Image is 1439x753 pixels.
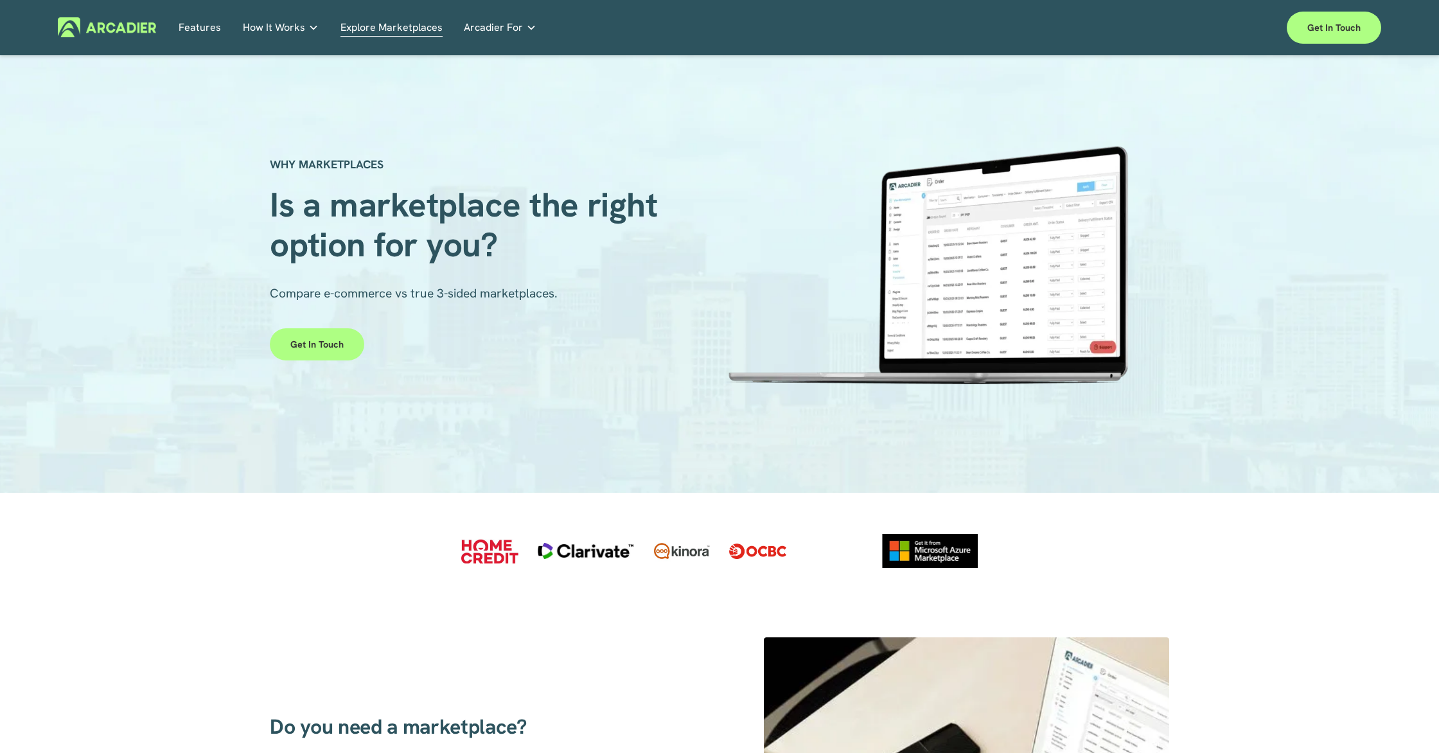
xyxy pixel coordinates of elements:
a: Get in touch [270,328,364,360]
span: How It Works [243,19,305,37]
span: Arcadier For [464,19,523,37]
a: Get in touch [1287,12,1381,44]
a: Features [179,17,221,37]
span: Do you need a marketplace? [270,713,527,740]
a: folder dropdown [464,17,536,37]
span: Is a marketplace the right option for you? [270,182,666,267]
img: Arcadier [58,17,156,37]
span: Compare e-commerce vs true 3-sided marketplaces. [270,285,558,301]
strong: WHY MARKETPLACES [270,157,384,172]
a: folder dropdown [243,17,319,37]
a: Explore Marketplaces [340,17,443,37]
